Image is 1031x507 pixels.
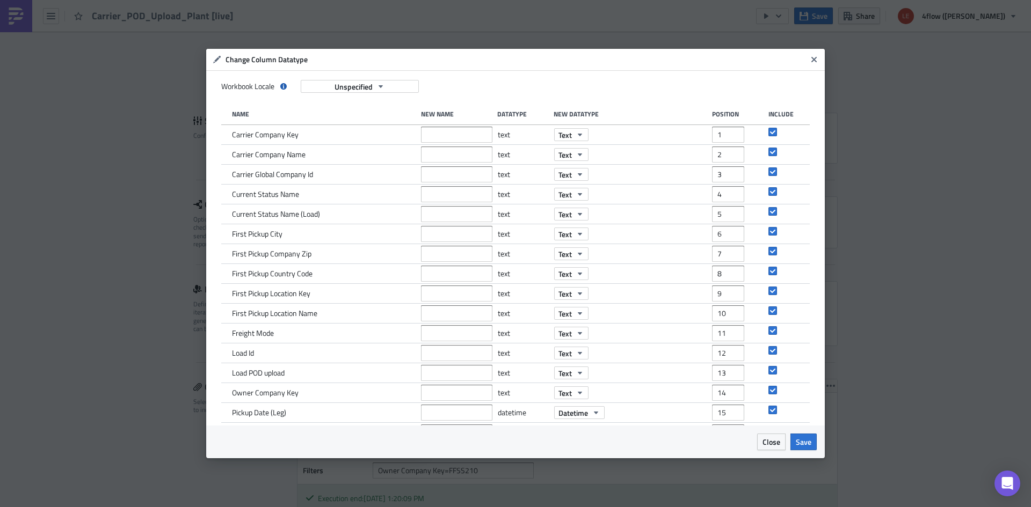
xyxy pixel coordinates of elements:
div: text [498,284,549,303]
div: text [498,125,549,144]
span: Text [558,248,572,260]
div: text [498,363,549,383]
span: Load Id [232,348,254,358]
div: text [498,204,549,224]
button: Text [554,188,589,201]
span: Carrier Company Key [232,130,299,139]
div: text [498,423,549,442]
button: Text [554,307,589,320]
button: Text [554,267,589,280]
span: Text [558,387,572,399]
button: Text [554,208,589,221]
div: Include [768,110,794,118]
div: New Name [421,110,492,118]
button: Text [554,327,589,340]
button: Close [757,433,786,450]
span: Datetime [558,407,588,418]
div: datetime [498,403,549,422]
span: Carrier Company Name [232,150,306,159]
span: Owner Company Key [232,388,299,398]
button: Close [806,52,822,68]
span: Text [558,229,572,240]
span: Save [796,436,811,447]
span: First Pickup City [232,229,282,239]
button: Text [554,347,589,359]
span: First Pickup Company Zip [232,249,311,259]
span: First Pickup Location Name [232,308,317,318]
button: Datetime [554,406,605,419]
div: text [498,165,549,184]
span: Freight Mode [232,328,274,338]
span: Text [558,129,572,141]
div: Open Intercom Messenger [994,471,1020,496]
span: Current Status Name [232,189,299,199]
div: text [498,304,549,323]
span: Carrier Global Company Id [232,170,313,179]
button: Text [554,128,589,141]
span: Text [558,308,572,319]
div: text [498,324,549,343]
div: New Datatype [554,110,707,118]
span: Load POD upload [232,368,285,378]
div: text [498,383,549,402]
button: Save [790,433,817,450]
span: Text [558,209,572,220]
button: Text [554,287,589,300]
span: Pickup Date (Leg) [232,408,286,417]
span: Text [558,149,572,160]
span: First Pickup Country Code [232,269,313,278]
span: First Pickup Location Key [232,289,310,298]
span: Text [558,368,572,379]
span: Text [558,268,572,280]
span: Close [763,436,780,447]
button: Unspecified [301,80,419,93]
div: text [498,224,549,244]
span: Text [558,348,572,359]
button: Text [554,168,589,181]
span: Text [558,288,572,299]
button: Text [554,247,589,260]
span: Text [558,189,572,200]
button: Text [554,366,589,379]
span: Workbook Locale [221,82,274,91]
h6: Change Column Datatype [226,55,807,64]
div: Position [712,110,763,118]
div: Name [232,110,416,118]
div: text [498,244,549,263]
span: Text [558,169,572,180]
span: Text [558,328,572,339]
span: Current Status Name (Load) [232,209,320,219]
button: Text [554,227,589,240]
div: text [498,343,549,363]
button: Text [554,148,589,161]
div: text [498,185,549,204]
span: Unspecified [335,81,373,92]
div: text [498,264,549,283]
div: text [498,145,549,164]
button: Text [554,386,589,399]
div: Datatype [497,110,548,118]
